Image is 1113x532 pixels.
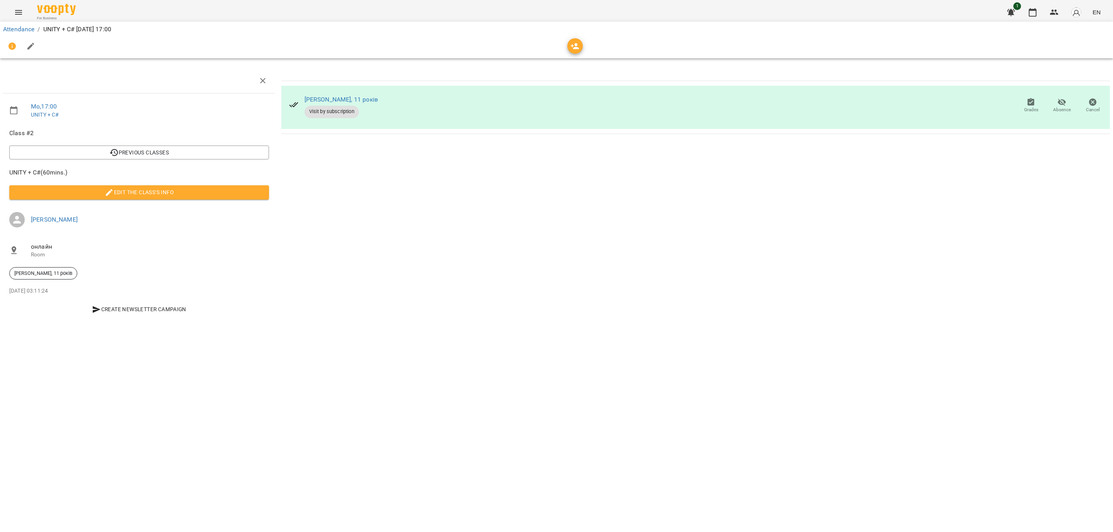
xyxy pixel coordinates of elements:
p: [DATE] 03:11:24 [9,287,269,295]
a: UNITY + C# [31,112,58,118]
button: Absence [1047,95,1077,117]
nav: breadcrumb [3,25,1110,34]
button: Previous Classes [9,146,269,159]
div: [PERSON_NAME], 11 років [9,267,77,280]
button: Cancel [1077,95,1108,117]
button: Edit the class's Info [9,185,269,199]
span: Edit the class's Info [15,188,263,197]
img: Voopty Logo [37,4,76,15]
span: For Business [37,16,76,21]
span: 1 [1013,2,1021,10]
button: Grades [1016,95,1047,117]
a: [PERSON_NAME], 11 років [305,96,378,103]
li: / [37,25,40,34]
span: Previous Classes [15,148,263,157]
a: Attendance [3,25,34,33]
a: Mo , 17:00 [31,103,57,110]
button: Create Newsletter Campaign [9,302,269,316]
p: Room [31,251,269,259]
p: UNITY + C# [DATE] 17:00 [43,25,111,34]
span: UNITY + C# ( 60 mins. ) [9,168,269,177]
span: Visit by subscription [305,108,359,115]
img: avatar_s.png [1071,7,1082,18]
span: Create Newsletter Campaign [12,305,266,314]
span: Absence [1053,107,1071,113]
button: EN [1089,5,1104,19]
a: [PERSON_NAME] [31,216,78,223]
span: онлайн [31,242,269,251]
span: Class #2 [9,129,269,138]
span: Grades [1024,107,1038,113]
span: Cancel [1086,107,1100,113]
button: Menu [9,3,28,22]
span: [PERSON_NAME], 11 років [10,270,77,277]
span: EN [1093,8,1101,16]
